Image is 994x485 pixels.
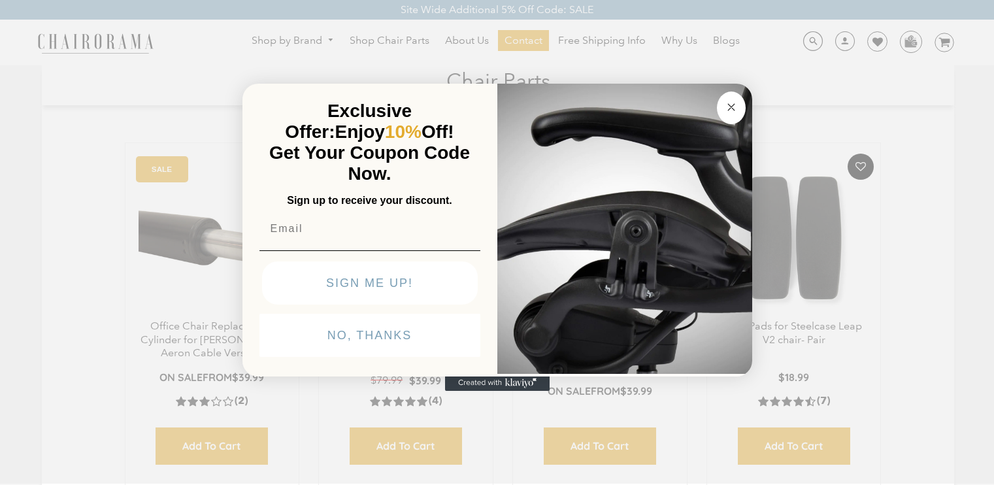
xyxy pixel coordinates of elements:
[285,101,412,142] span: Exclusive Offer:
[262,261,478,305] button: SIGN ME UP!
[385,122,422,142] span: 10%
[259,216,480,242] input: Email
[269,142,470,184] span: Get Your Coupon Code Now.
[259,314,480,357] button: NO, THANKS
[445,375,550,391] a: Created with Klaviyo - opens in a new tab
[335,122,454,142] span: Enjoy Off!
[497,81,752,374] img: 92d77583-a095-41f6-84e7-858462e0427a.jpeg
[287,195,452,206] span: Sign up to receive your discount.
[259,250,480,251] img: underline
[717,92,746,124] button: Close dialog
[927,401,988,462] iframe: Tidio Chat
